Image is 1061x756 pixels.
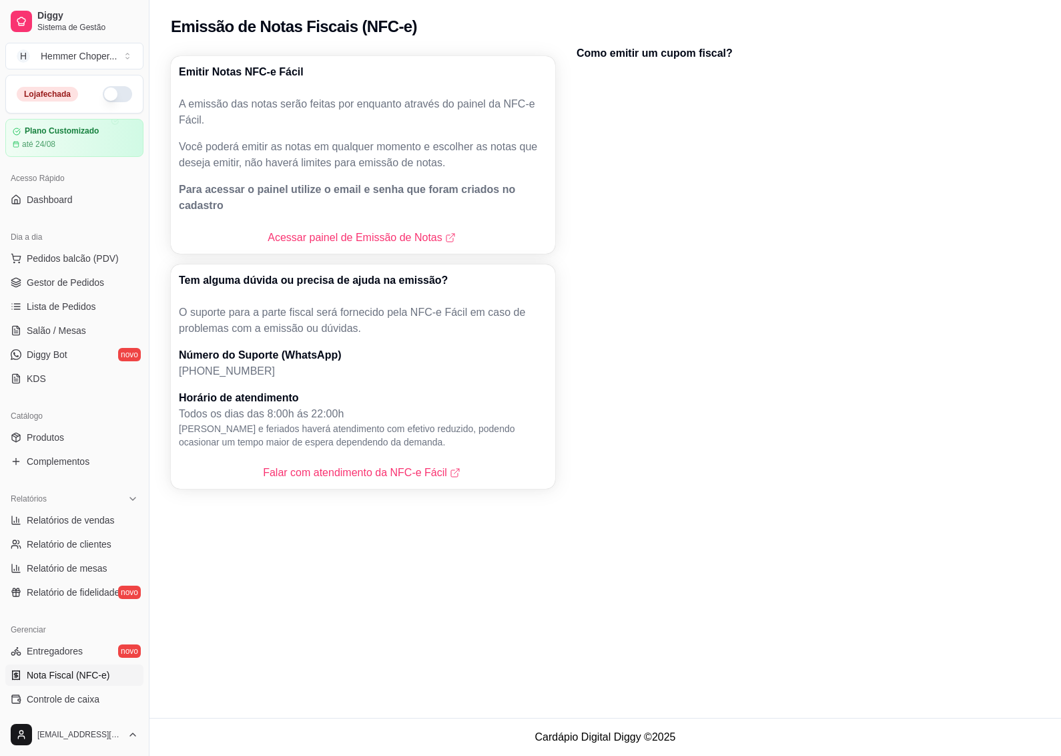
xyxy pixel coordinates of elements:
a: Lista de Pedidos [5,296,143,317]
a: DiggySistema de Gestão [5,5,143,37]
a: KDS [5,368,143,389]
span: Relatório de mesas [27,562,107,575]
p: Todos os dias das 8:00h ás 22:00h [179,406,547,422]
p: [PERSON_NAME] e feriados haverá atendimento com efetivo reduzido, podendo ocasionar um tempo maio... [179,422,547,449]
a: Nota Fiscal (NFC-e) [5,665,143,686]
span: Relatório de fidelidade [27,586,119,599]
button: Alterar Status [103,86,132,102]
p: O suporte para a parte fiscal será fornecido pela NFC-e Fácil em caso de problemas com a emissão ... [179,305,547,337]
article: Plano Customizado [25,126,99,136]
a: Relatório de fidelidadenovo [5,582,143,603]
h2: Emissão de Notas Fiscais (NFC-e) [171,16,417,37]
span: Controle de caixa [27,693,99,706]
a: Entregadoresnovo [5,640,143,662]
a: Diggy Botnovo [5,344,143,365]
a: Dashboard [5,189,143,210]
a: Gestor de Pedidos [5,272,143,293]
span: Complementos [27,455,89,468]
span: Gestor de Pedidos [27,276,104,289]
p: Para acessar o painel utilize o email e senha que foram criados no cadastro [179,182,547,214]
p: Número do Suporte (WhatsApp) [179,347,547,363]
footer: Cardápio Digital Diggy © 2025 [149,718,1061,756]
a: Relatório de mesas [5,558,143,579]
div: Loja fechada [17,87,78,102]
span: Pedidos balcão (PDV) [27,252,119,265]
button: Select a team [5,43,143,69]
div: Acesso Rápido [5,168,143,189]
div: Hemmer Choper ... [41,49,117,63]
p: Horário de atendimento [179,390,547,406]
a: Relatórios de vendas [5,510,143,531]
p: [PHONE_NUMBER] [179,363,547,379]
span: Salão / Mesas [27,324,86,337]
span: [EMAIL_ADDRESS][DOMAIN_NAME] [37,729,122,740]
span: Relatórios de vendas [27,514,115,527]
a: Salão / Mesas [5,320,143,341]
span: Relatórios [11,494,47,504]
p: Tem alguma dúvida ou precisa de ajuda na emissão? [179,272,448,289]
p: Emitir Notas NFC-e Fácil [179,64,304,80]
span: Relatório de clientes [27,538,111,551]
a: Controle de caixa [5,689,143,710]
div: Catálogo [5,405,143,427]
span: Diggy Bot [27,348,67,361]
span: Entregadores [27,644,83,658]
p: A emissão das notas serão feitas por enquanto através do painel da NFC-e Fácil. [179,96,547,128]
a: Acessar painel de Emissão de Notas [268,230,458,246]
iframe: YouTube video player [577,67,950,277]
a: Complementos [5,451,143,472]
span: KDS [27,372,46,385]
span: Dashboard [27,193,73,206]
p: Você poderá emitir as notas em qualquer momento e escolher as notas que deseja emitir, não haverá... [179,139,547,171]
span: Sistema de Gestão [37,22,138,33]
a: Controle de fiado [5,713,143,734]
span: H [17,49,30,63]
div: Gerenciar [5,619,143,640]
p: Como emitir um cupom fiscal? [577,45,950,61]
span: Lista de Pedidos [27,300,96,313]
a: Falar com atendimento da NFC-e Fácil [263,465,463,481]
a: Produtos [5,427,143,448]
div: Dia a dia [5,226,143,248]
button: Pedidos balcão (PDV) [5,248,143,269]
button: [EMAIL_ADDRESS][DOMAIN_NAME] [5,719,143,751]
a: Plano Customizadoaté 24/08 [5,119,143,157]
span: Diggy [37,10,138,22]
span: Produtos [27,431,64,444]
a: Relatório de clientes [5,534,143,555]
article: até 24/08 [22,139,55,150]
span: Nota Fiscal (NFC-e) [27,669,109,682]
